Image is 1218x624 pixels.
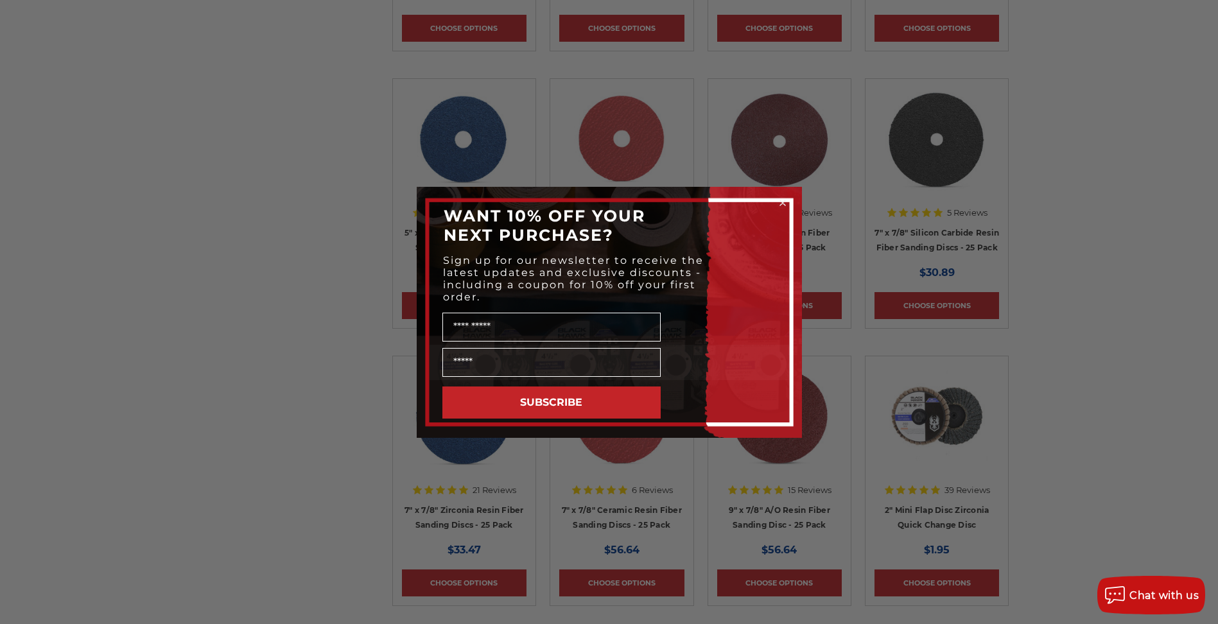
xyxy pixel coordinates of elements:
[1097,576,1205,614] button: Chat with us
[1129,589,1199,602] span: Chat with us
[444,206,645,245] span: WANT 10% OFF YOUR NEXT PURCHASE?
[442,348,661,377] input: Email
[442,386,661,419] button: SUBSCRIBE
[443,254,704,303] span: Sign up for our newsletter to receive the latest updates and exclusive discounts - including a co...
[776,196,789,209] button: Close dialog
